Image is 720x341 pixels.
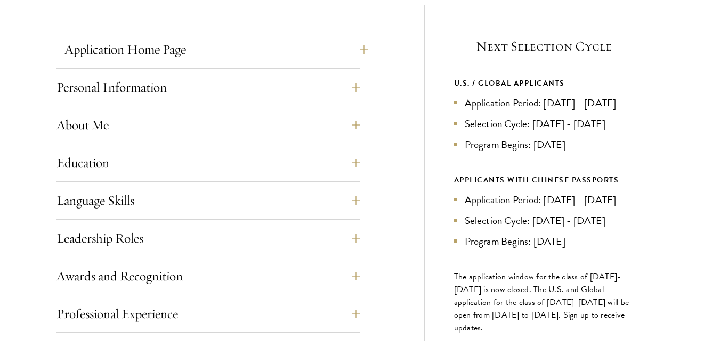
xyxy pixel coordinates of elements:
[454,173,634,187] div: APPLICANTS WITH CHINESE PASSPORTS
[56,301,360,327] button: Professional Experience
[454,95,634,111] li: Application Period: [DATE] - [DATE]
[454,192,634,207] li: Application Period: [DATE] - [DATE]
[454,37,634,55] h5: Next Selection Cycle
[56,150,360,176] button: Education
[56,112,360,138] button: About Me
[64,37,368,62] button: Application Home Page
[454,234,634,249] li: Program Begins: [DATE]
[454,213,634,228] li: Selection Cycle: [DATE] - [DATE]
[454,270,629,334] span: The application window for the class of [DATE]-[DATE] is now closed. The U.S. and Global applicat...
[56,263,360,289] button: Awards and Recognition
[56,226,360,251] button: Leadership Roles
[56,188,360,213] button: Language Skills
[56,74,360,100] button: Personal Information
[454,77,634,90] div: U.S. / GLOBAL APPLICANTS
[454,116,634,131] li: Selection Cycle: [DATE] - [DATE]
[454,137,634,152] li: Program Begins: [DATE]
